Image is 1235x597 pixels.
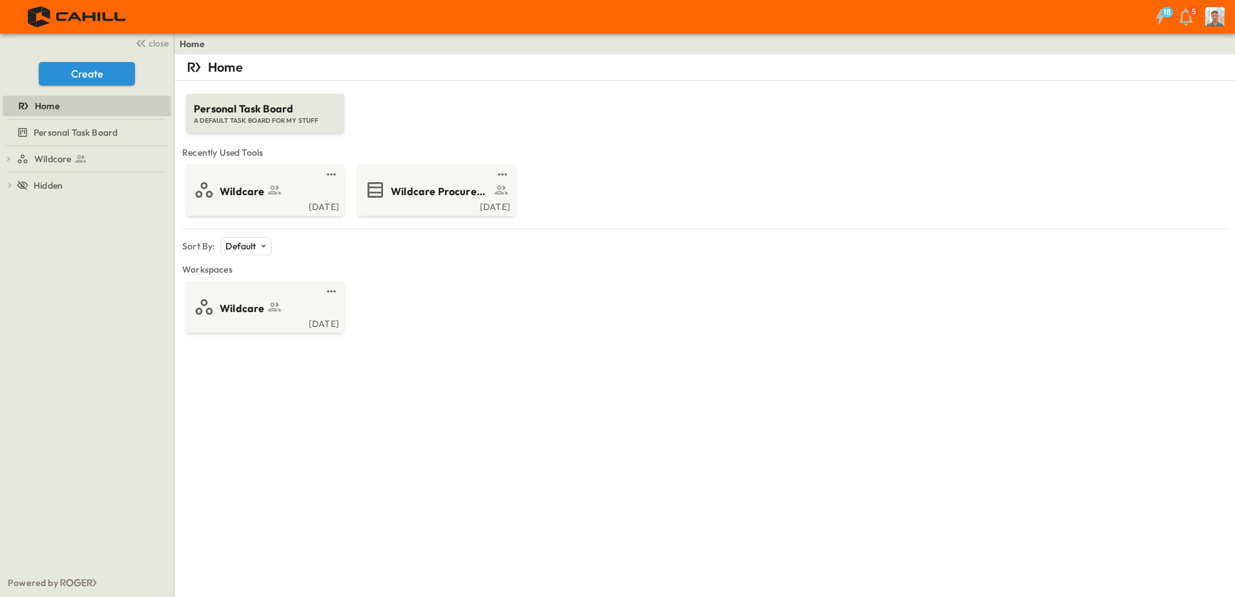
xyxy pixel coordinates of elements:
[189,200,339,211] a: [DATE]
[1205,7,1225,26] img: Profile Picture
[34,179,63,192] span: Hidden
[495,167,510,182] button: test
[3,149,171,169] div: Wildcaretest
[35,99,59,112] span: Home
[180,37,205,50] a: Home
[189,180,339,200] a: Wildcare
[180,37,213,50] nav: breadcrumbs
[3,97,169,115] a: Home
[182,240,215,253] p: Sort By:
[182,263,1227,276] span: Workspaces
[220,237,271,255] div: Default
[220,184,264,199] span: Wildcare
[189,317,339,328] a: [DATE]
[1163,7,1171,17] h6: 18
[391,184,491,199] span: Wildcare Procurement Log
[130,34,171,52] button: close
[3,123,169,141] a: Personal Task Board
[225,240,256,253] p: Default
[360,200,510,211] a: [DATE]
[17,150,169,168] a: Wildcare
[3,122,171,143] div: Personal Task Boardtest
[16,3,140,30] img: 4f72bfc4efa7236828875bac24094a5ddb05241e32d018417354e964050affa1.png
[208,58,243,76] p: Home
[360,180,510,200] a: Wildcare Procurement Log
[182,146,1227,159] span: Recently Used Tools
[149,37,169,50] span: close
[189,297,339,317] a: Wildcare
[194,116,337,125] span: A DEFAULT TASK BOARD FOR MY STUFF
[324,167,339,182] button: test
[39,62,135,85] button: Create
[324,284,339,299] button: test
[1147,5,1173,28] button: 18
[194,101,337,116] span: Personal Task Board
[34,126,118,139] span: Personal Task Board
[185,81,346,133] a: Personal Task BoardA DEFAULT TASK BOARD FOR MY STUFF
[34,152,71,165] span: Wildcare
[1192,6,1196,17] p: 5
[220,301,264,316] span: Wildcare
